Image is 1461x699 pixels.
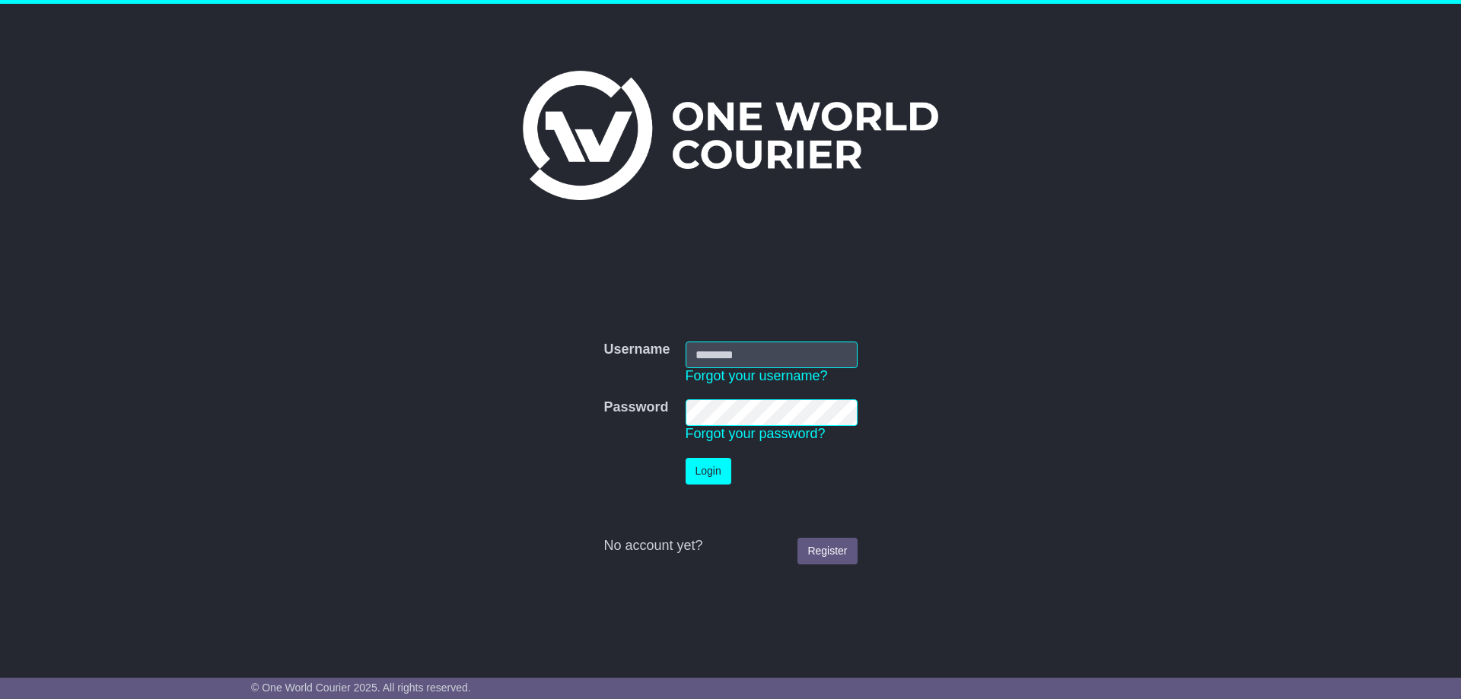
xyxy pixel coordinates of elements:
div: No account yet? [603,538,857,554]
label: Username [603,342,670,358]
span: © One World Courier 2025. All rights reserved. [251,682,471,694]
a: Register [797,538,857,564]
a: Forgot your password? [686,426,826,441]
button: Login [686,458,731,485]
img: One World [523,71,938,200]
label: Password [603,399,668,416]
a: Forgot your username? [686,368,828,383]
